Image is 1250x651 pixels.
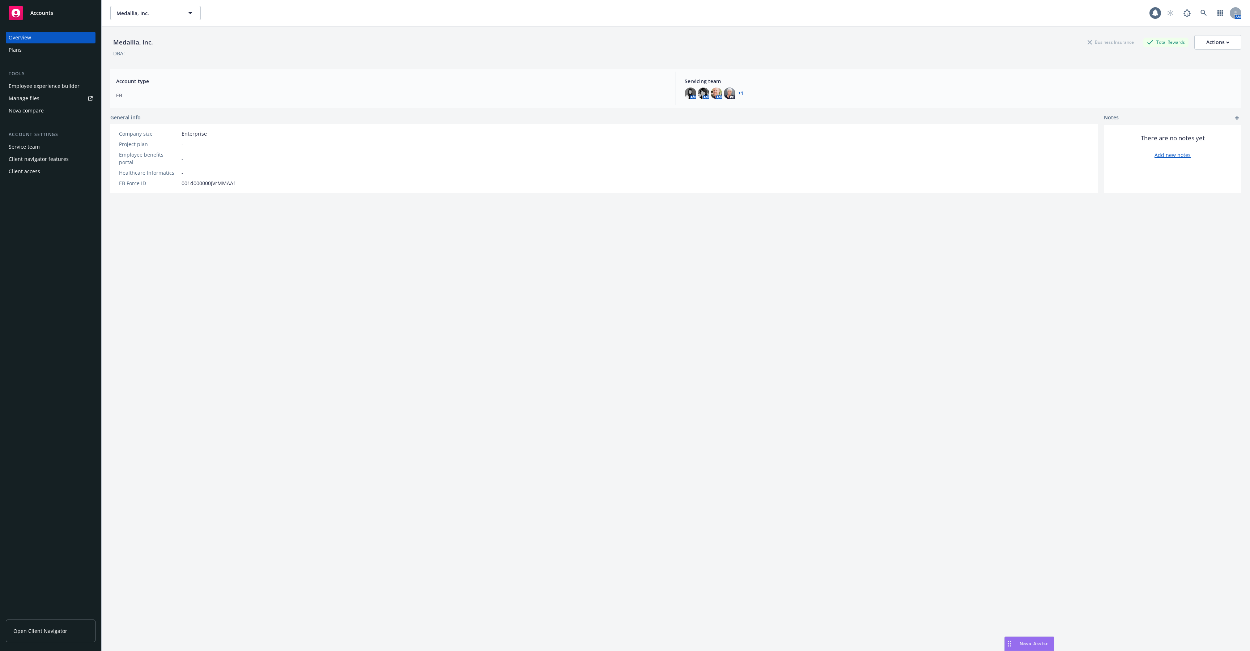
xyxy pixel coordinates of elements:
[6,44,95,56] a: Plans
[119,140,179,148] div: Project plan
[182,130,207,137] span: Enterprise
[685,77,1236,85] span: Servicing team
[6,141,95,153] a: Service team
[1020,641,1048,647] span: Nova Assist
[13,627,67,635] span: Open Client Navigator
[685,88,696,99] img: photo
[1206,35,1229,49] div: Actions
[1194,35,1241,50] button: Actions
[1005,637,1014,651] div: Drag to move
[9,166,40,177] div: Client access
[116,9,179,17] span: Medallia, Inc.
[182,155,183,162] span: -
[6,93,95,104] a: Manage files
[711,88,722,99] img: photo
[9,44,22,56] div: Plans
[6,153,95,165] a: Client navigator features
[1180,6,1194,20] a: Report a Bug
[9,80,80,92] div: Employee experience builder
[1155,151,1191,159] a: Add new notes
[724,88,735,99] img: photo
[119,179,179,187] div: EB Force ID
[119,151,179,166] div: Employee benefits portal
[116,77,667,85] span: Account type
[1163,6,1178,20] a: Start snowing
[182,179,236,187] span: 001d000000JVrMMAA1
[1104,114,1119,122] span: Notes
[1233,114,1241,122] a: add
[6,131,95,138] div: Account settings
[9,93,39,104] div: Manage files
[9,105,44,116] div: Nova compare
[110,114,141,121] span: General info
[1084,38,1138,47] div: Business Insurance
[1196,6,1211,20] a: Search
[1004,637,1054,651] button: Nova Assist
[1141,134,1205,142] span: There are no notes yet
[6,32,95,43] a: Overview
[119,169,179,176] div: Healthcare Informatics
[6,3,95,23] a: Accounts
[116,92,667,99] span: EB
[182,140,183,148] span: -
[110,38,156,47] div: Medallia, Inc.
[6,166,95,177] a: Client access
[30,10,53,16] span: Accounts
[110,6,201,20] button: Medallia, Inc.
[738,91,743,95] a: +1
[698,88,709,99] img: photo
[6,80,95,92] a: Employee experience builder
[1143,38,1189,47] div: Total Rewards
[6,70,95,77] div: Tools
[1213,6,1228,20] a: Switch app
[9,141,40,153] div: Service team
[113,50,127,57] div: DBA: -
[6,105,95,116] a: Nova compare
[9,153,69,165] div: Client navigator features
[9,32,31,43] div: Overview
[119,130,179,137] div: Company size
[182,169,183,176] span: -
